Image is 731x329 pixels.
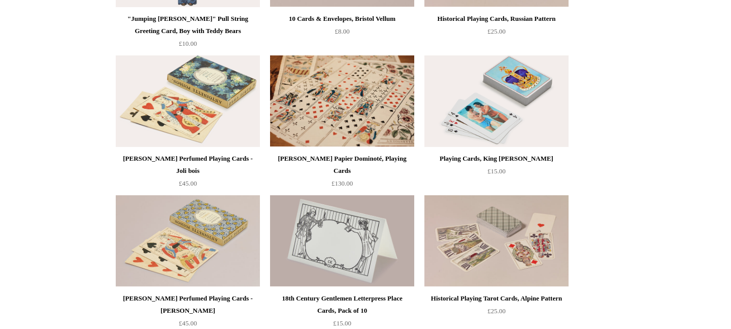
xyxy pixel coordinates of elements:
a: 10 Cards & Envelopes, Bristol Vellum £8.00 [270,13,414,54]
a: "Jumping [PERSON_NAME]" Pull String Greeting Card, Boy with Teddy Bears £10.00 [116,13,260,54]
img: Antoinette Poisson Perfumed Playing Cards - Tison [116,195,260,287]
span: £15.00 [333,319,351,327]
span: £10.00 [179,40,197,47]
div: 18th Century Gentlemen Letterpress Place Cards, Pack of 10 [273,292,412,317]
div: Historical Playing Tarot Cards, Alpine Pattern [427,292,566,305]
img: Historical Playing Tarot Cards, Alpine Pattern [424,195,569,287]
img: Antoinette Poisson Perfumed Playing Cards - Joli bois [116,55,260,147]
span: £8.00 [335,27,349,35]
div: 10 Cards & Envelopes, Bristol Vellum [273,13,412,25]
a: 18th Century Gentlemen Letterpress Place Cards, Pack of 10 18th Century Gentlemen Letterpress Pla... [270,195,414,287]
span: £25.00 [487,27,506,35]
a: Historical Playing Cards, Russian Pattern £25.00 [424,13,569,54]
span: £45.00 [179,180,197,187]
span: £25.00 [487,307,506,315]
div: [PERSON_NAME] Perfumed Playing Cards - Joli bois [118,153,257,177]
span: £130.00 [331,180,353,187]
img: Playing Cards, King Charles III [424,55,569,147]
a: Antoinette Poisson Perfumed Playing Cards - Joli bois Antoinette Poisson Perfumed Playing Cards -... [116,55,260,147]
a: Antoinette Poisson Papier Dominoté, Playing Cards Antoinette Poisson Papier Dominoté, Playing Cards [270,55,414,147]
a: [PERSON_NAME] Papier Dominoté, Playing Cards £130.00 [270,153,414,194]
div: Historical Playing Cards, Russian Pattern [427,13,566,25]
a: [PERSON_NAME] Perfumed Playing Cards - Joli bois £45.00 [116,153,260,194]
img: 18th Century Gentlemen Letterpress Place Cards, Pack of 10 [270,195,414,287]
div: Playing Cards, King [PERSON_NAME] [427,153,566,165]
div: [PERSON_NAME] Perfumed Playing Cards - [PERSON_NAME] [118,292,257,317]
a: Playing Cards, King [PERSON_NAME] £15.00 [424,153,569,194]
a: Antoinette Poisson Perfumed Playing Cards - Tison Antoinette Poisson Perfumed Playing Cards - Tison [116,195,260,287]
div: [PERSON_NAME] Papier Dominoté, Playing Cards [273,153,412,177]
div: "Jumping [PERSON_NAME]" Pull String Greeting Card, Boy with Teddy Bears [118,13,257,37]
a: Playing Cards, King Charles III Playing Cards, King Charles III [424,55,569,147]
span: £15.00 [487,167,506,175]
a: Historical Playing Tarot Cards, Alpine Pattern Historical Playing Tarot Cards, Alpine Pattern [424,195,569,287]
span: £45.00 [179,319,197,327]
img: Antoinette Poisson Papier Dominoté, Playing Cards [270,55,414,147]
